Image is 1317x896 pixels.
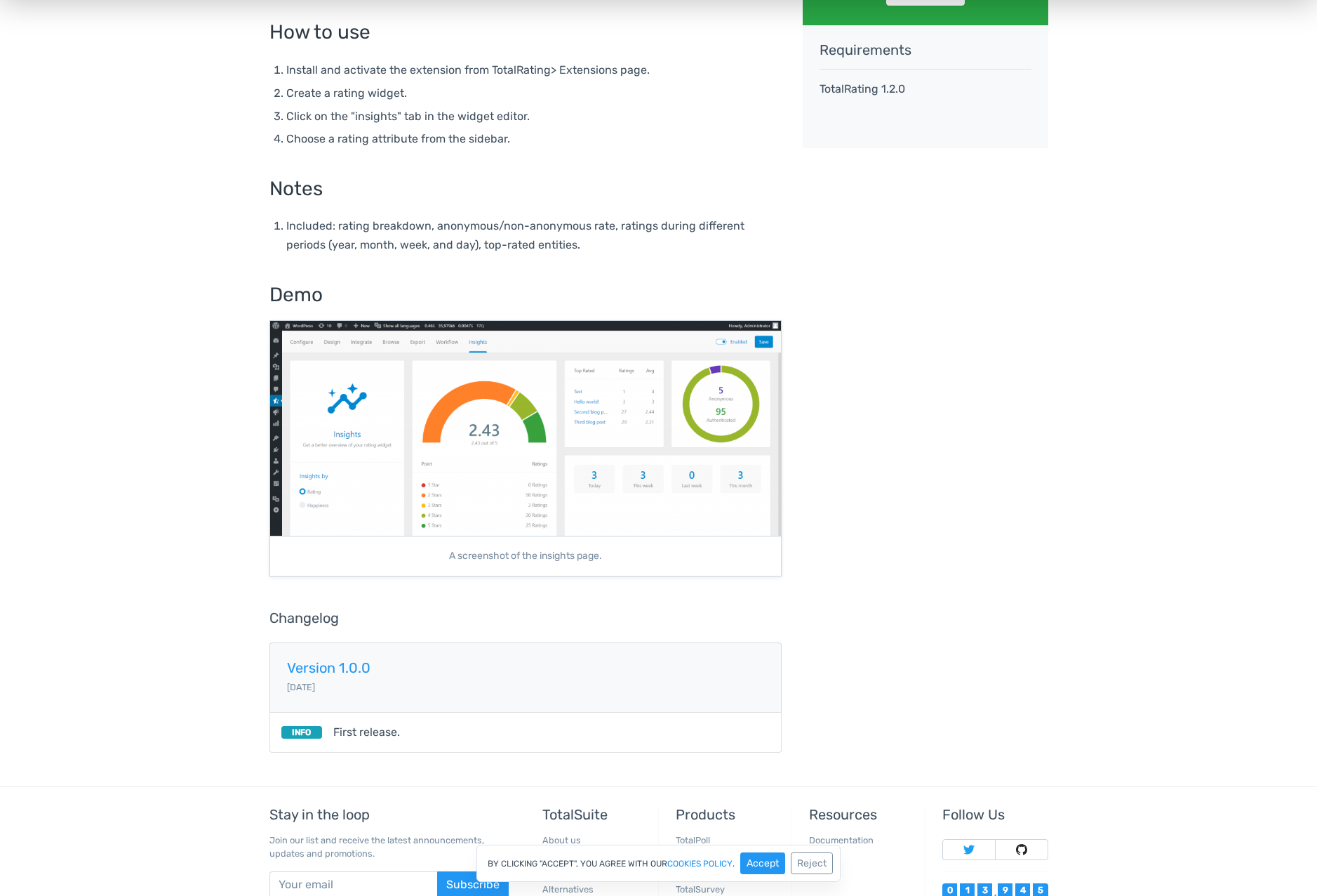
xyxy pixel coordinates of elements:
h3: Demo [269,284,782,306]
h5: Requirements [820,42,1031,58]
div: By clicking "Accept", you agree with our . [476,845,841,882]
img: Follow TotalSuite on Twitter [963,844,975,855]
p: Join our list and receive the latest announcements, updates and promotions. [269,834,509,860]
a: TotalPoll [676,835,710,845]
h5: Products [676,807,781,822]
a: cookies policy [667,859,733,868]
span: First release. [333,724,400,741]
h5: Version 1.0.0 [287,660,764,676]
a: Documentation [809,835,874,845]
a: About us [542,835,581,845]
figcaption: A screenshot of the insights page. [270,536,781,576]
h3: Notes [269,178,782,200]
small: [DATE] [287,682,315,692]
h3: How to use [269,22,782,44]
img: Follow TotalSuite on Github [1016,844,1027,855]
h5: Stay in the loop [269,807,509,822]
button: Reject [791,852,833,874]
small: INFO [281,726,322,739]
li: Included: rating breakdown, anonymous/non-anonymous rate, ratings during different periods (year,... [286,216,782,254]
li: Click on the "insights" tab in the widget editor. [286,107,782,126]
a: TotalSurvey [676,884,725,895]
a: Version 1.0.0 [DATE] [269,643,782,713]
li: Create a rating widget. [286,84,782,103]
h5: Resources [809,807,914,822]
a: Alternatives [542,884,594,895]
li: Install and activate the extension from TotalRating> Extensions page. [286,60,782,79]
p: TotalRating 1.2.0 [820,81,1031,98]
h5: TotalSuite [542,807,648,822]
h5: Follow Us [942,807,1048,822]
li: Choose a rating attribute from the sidebar. [286,129,782,148]
button: Accept [740,852,785,874]
h5: Changelog [269,610,782,626]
